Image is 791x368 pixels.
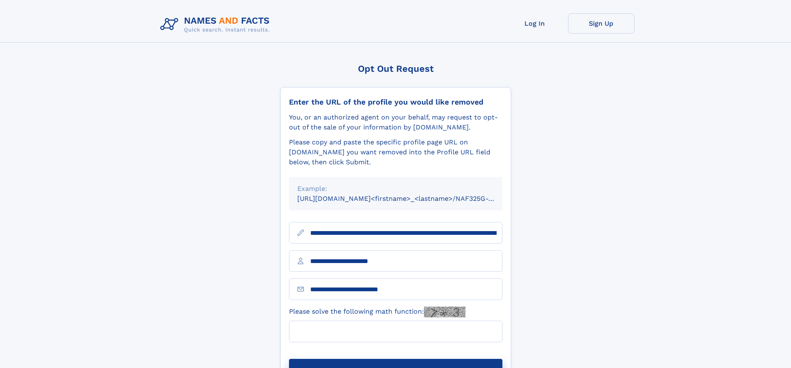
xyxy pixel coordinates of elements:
div: Enter the URL of the profile you would like removed [289,97,502,107]
div: You, or an authorized agent on your behalf, may request to opt-out of the sale of your informatio... [289,112,502,132]
div: Opt Out Request [280,63,511,74]
div: Example: [297,184,494,194]
small: [URL][DOMAIN_NAME]<firstname>_<lastname>/NAF325G-xxxxxxxx [297,195,518,202]
img: Logo Names and Facts [157,13,277,36]
a: Sign Up [568,13,634,34]
label: Please solve the following math function: [289,307,465,317]
a: Log In [502,13,568,34]
div: Please copy and paste the specific profile page URL on [DOMAIN_NAME] you want removed into the Pr... [289,137,502,167]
